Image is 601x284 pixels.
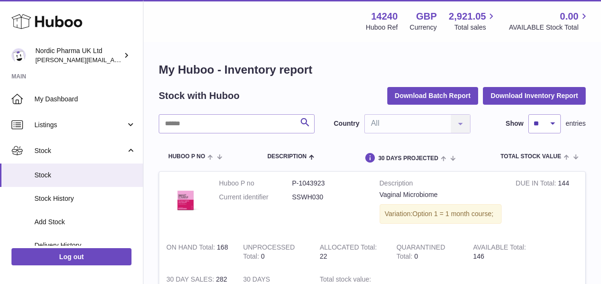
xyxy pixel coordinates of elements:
strong: GBP [416,10,437,23]
button: Download Batch Report [387,87,479,104]
span: 0 [414,252,418,260]
label: Show [506,119,524,128]
span: Delivery History [34,241,136,250]
button: Download Inventory Report [483,87,586,104]
td: 0 [236,236,312,268]
label: Country [334,119,360,128]
img: joe.plant@parapharmdev.com [11,48,26,63]
strong: ALLOCATED Total [320,243,377,253]
td: 146 [466,236,543,268]
strong: ON HAND Total [166,243,217,253]
td: 22 [313,236,389,268]
strong: AVAILABLE Total [473,243,526,253]
dd: P-1043923 [292,179,365,188]
div: Currency [410,23,437,32]
span: Total sales [454,23,497,32]
td: 168 [159,236,236,268]
strong: QUARANTINED Total [396,243,445,262]
span: AVAILABLE Stock Total [509,23,590,32]
span: entries [566,119,586,128]
td: 144 [509,172,585,236]
span: Total stock value [501,153,561,160]
span: Add Stock [34,218,136,227]
strong: 14240 [371,10,398,23]
h1: My Huboo - Inventory report [159,62,586,77]
a: 2,921.05 Total sales [449,10,497,32]
h2: Stock with Huboo [159,89,240,102]
span: Option 1 = 1 month course; [413,210,493,218]
div: Nordic Pharma UK Ltd [35,46,121,65]
span: [PERSON_NAME][EMAIL_ADDRESS][DOMAIN_NAME] [35,56,192,64]
a: Log out [11,248,131,265]
span: Huboo P no [168,153,205,160]
span: 2,921.05 [449,10,486,23]
span: 30 DAYS PROJECTED [378,155,438,162]
strong: UNPROCESSED Total [243,243,295,262]
strong: Description [380,179,502,190]
div: Vaginal Microbiome [380,190,502,199]
span: Description [267,153,306,160]
span: My Dashboard [34,95,136,104]
span: Stock History [34,194,136,203]
span: Stock [34,146,126,155]
div: Variation: [380,204,502,224]
span: 0.00 [560,10,579,23]
dt: Current identifier [219,193,292,202]
dt: Huboo P no [219,179,292,188]
div: Huboo Ref [366,23,398,32]
a: 0.00 AVAILABLE Stock Total [509,10,590,32]
img: product image [166,179,205,217]
span: Stock [34,171,136,180]
strong: DUE IN Total [516,179,558,189]
span: Listings [34,120,126,130]
dd: SSWH030 [292,193,365,202]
